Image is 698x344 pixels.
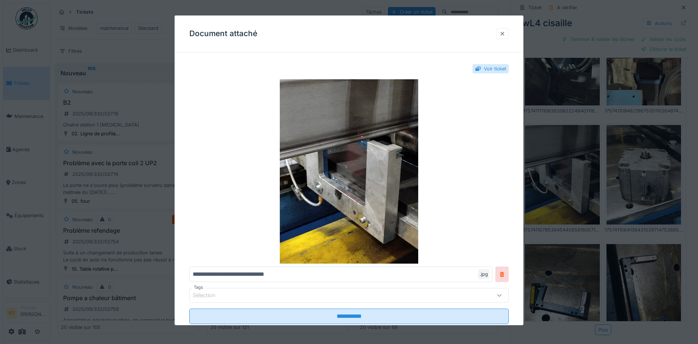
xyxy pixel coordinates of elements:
[189,29,257,38] h3: Document attaché
[189,79,509,264] img: 753a674c-fec8-453e-af84-00fd930d60bb-17574110795364544585816057197480.jpg
[193,291,226,299] div: Sélection
[192,284,204,291] label: Tags
[484,65,506,72] div: Voir ticket
[478,269,489,279] div: .jpg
